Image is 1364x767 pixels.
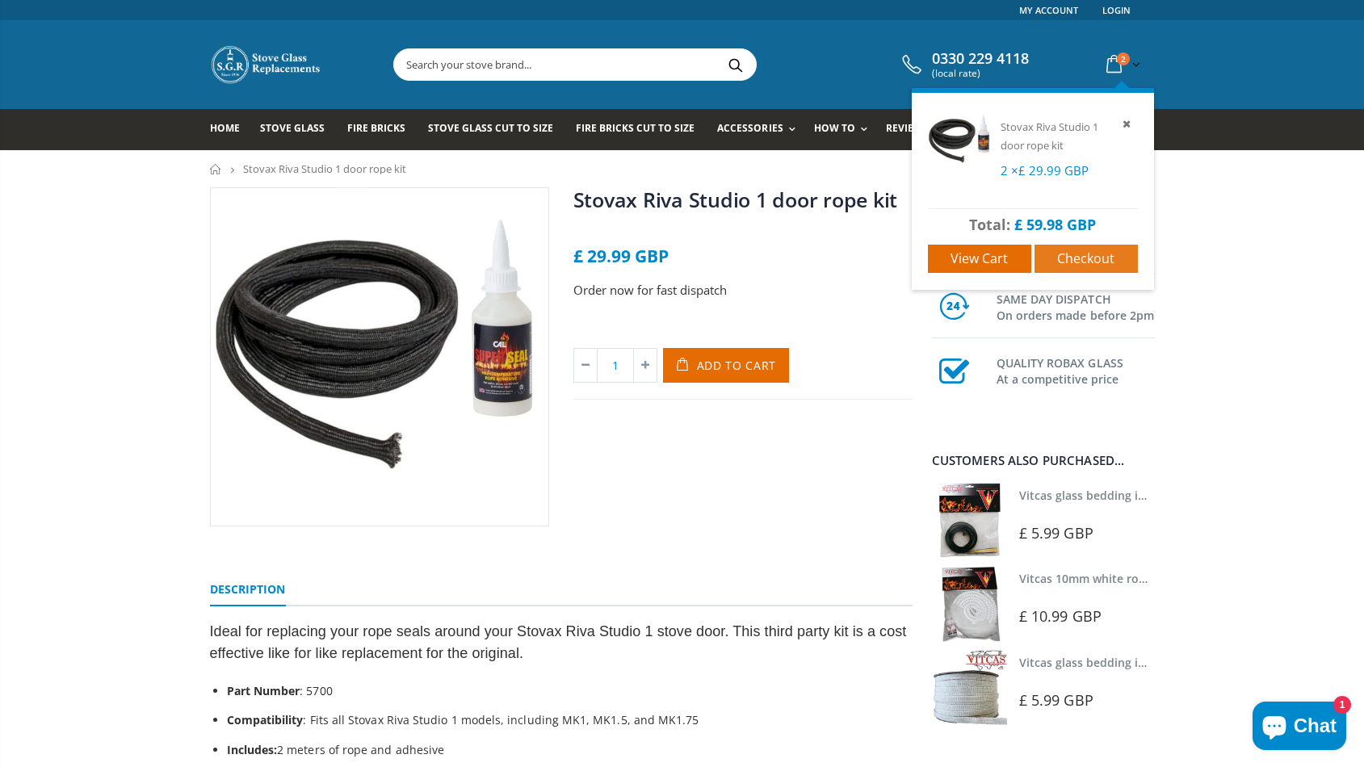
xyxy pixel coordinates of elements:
span: Stovax Riva Studio 1 door rope kit [243,161,406,176]
span: £ 59.98 GBP [1014,215,1096,234]
span: 0330 229 4118 [932,50,1029,68]
span: Ideal for replacing your rope seals around your Stovax Riva Studio 1 stove door. This third party... [210,623,907,661]
a: Vitcas glass bedding in tape - 2mm x 15mm x 2 meters (White) [1019,655,1362,670]
li: 2 meters of rope and adhesive [227,735,913,765]
inbox-online-store-chat: Shopify online store chat [1248,702,1351,754]
span: £ 5.99 GBP [1019,690,1093,710]
a: Home [210,109,252,150]
a: Checkout [1035,245,1138,273]
a: Reviews [886,109,941,150]
div: Customers also purchased... [932,455,1155,467]
span: Stove Glass [260,121,325,135]
span: Home [210,121,240,135]
span: £ 29.99 GBP [573,245,669,267]
a: Stove Glass Cut To Size [428,109,565,150]
h3: QUALITY ROBAX GLASS At a competitive price [997,352,1155,388]
span: £ 5.99 GBP [1019,523,1093,543]
strong: Includes: [227,742,278,757]
span: 2 × [1001,162,1089,178]
a: Fire Bricks Cut To Size [576,109,707,150]
span: Stove Glass Cut To Size [428,121,553,135]
li: : Fits all Stovax Riva Studio 1 models, including MK1, MK1.5, and MK1.75 [227,706,913,735]
img: Vitcas stove glass bedding in tape [932,483,1007,558]
strong: Part Number [227,683,300,698]
a: 2 [1100,48,1144,80]
input: Search your stove brand... [394,49,937,80]
img: Vitcas stove glass bedding in tape [932,650,1007,725]
button: Search [718,49,754,80]
a: How To [814,109,875,150]
a: Description [210,574,286,606]
span: Fire Bricks Cut To Size [576,121,695,135]
span: Fire Bricks [347,121,405,135]
li: : 5700 [227,677,913,706]
span: £ 10.99 GBP [1019,606,1102,626]
a: Stovax Riva Studio 1 door rope kit [573,186,898,213]
img: Vitcas white rope, glue and gloves kit 10mm [932,566,1007,641]
a: Vitcas glass bedding in tape - 2mm x 10mm x 2 meters [1019,488,1320,503]
span: Add to Cart [697,358,777,373]
span: Total: [969,215,1010,234]
a: Vitcas 10mm white rope kit - includes rope seal and glue! [1019,571,1336,586]
a: Stove Glass [260,109,337,150]
span: £ 29.99 GBP [1018,162,1089,178]
span: 2 [1117,52,1130,65]
span: View cart [951,249,1008,267]
img: Stovax5700stoveropekit_800x_crop_center.webp [211,188,548,526]
span: How To [814,121,855,135]
a: Accessories [717,109,803,150]
button: Add to Cart [663,348,790,383]
img: Stovax Riva Studio 1 door rope kit [928,109,993,174]
img: Stove Glass Replacement [210,44,323,85]
a: 0330 229 4118 (local rate) [898,50,1029,79]
span: Checkout [1057,249,1114,267]
a: Remove item [1119,115,1138,133]
span: Reviews [886,121,929,135]
a: Fire Bricks [347,109,418,150]
p: Order now for fast dispatch [573,281,913,300]
h3: SAME DAY DISPATCH On orders made before 2pm [997,288,1155,324]
span: Accessories [717,121,783,135]
a: Home [210,164,222,174]
a: Stovax Riva Studio 1 door rope kit [1001,119,1098,153]
a: View cart [928,245,1031,273]
strong: Compatibility [227,712,304,727]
